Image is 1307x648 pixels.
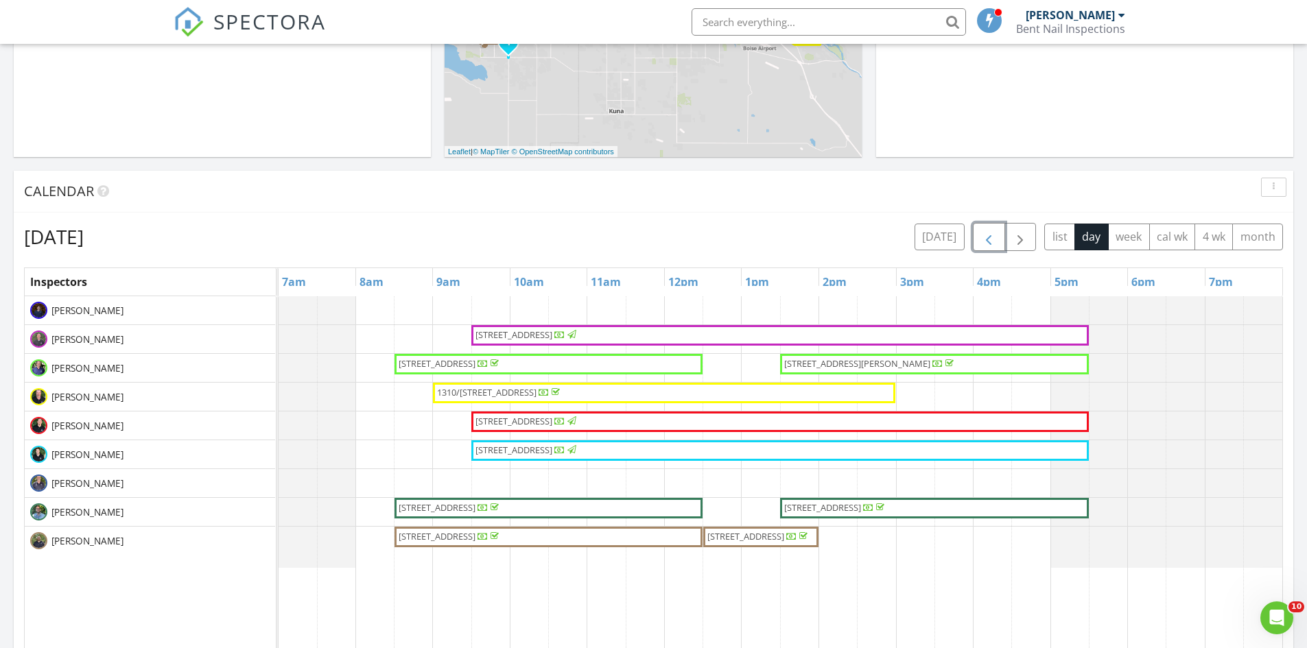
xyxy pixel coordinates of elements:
[433,271,464,293] a: 9am
[49,390,126,404] span: [PERSON_NAME]
[30,388,47,405] img: mikehampton.png
[399,530,475,542] span: [STREET_ADDRESS]
[1108,224,1150,250] button: week
[49,361,126,375] span: [PERSON_NAME]
[508,41,517,49] div: 5543 W Bridal Veil, Nampa, ID 83686
[692,8,966,36] input: Search everything...
[665,271,702,293] a: 12pm
[784,357,930,370] span: [STREET_ADDRESS][PERSON_NAME]
[1026,8,1115,22] div: [PERSON_NAME]
[974,271,1004,293] a: 4pm
[24,223,84,250] h2: [DATE]
[30,274,87,289] span: Inspectors
[174,7,204,37] img: The Best Home Inspection Software - Spectora
[49,333,126,346] span: [PERSON_NAME]
[475,444,552,456] span: [STREET_ADDRESS]
[587,271,624,293] a: 11am
[30,417,47,434] img: williambrooks.png
[1016,22,1125,36] div: Bent Nail Inspections
[49,477,126,490] span: [PERSON_NAME]
[30,359,47,376] img: fb_img_1653011100189.jpg
[475,415,552,427] span: [STREET_ADDRESS]
[1205,271,1236,293] a: 7pm
[399,501,475,514] span: [STREET_ADDRESS]
[30,503,47,520] img: img_3375.jpg
[30,532,47,549] img: tim_pettee.jpg
[49,534,126,548] span: [PERSON_NAME]
[473,147,510,156] a: © MapTiler
[784,501,861,514] span: [STREET_ADDRESS]
[49,505,126,519] span: [PERSON_NAME]
[819,271,850,293] a: 2pm
[1051,271,1082,293] a: 5pm
[897,271,928,293] a: 3pm
[24,182,94,200] span: Calendar
[1288,601,1304,612] span: 10
[506,38,511,47] i: 1
[973,223,1005,251] button: Previous day
[512,147,614,156] a: © OpenStreetMap contributors
[437,386,537,398] span: 1310/[STREET_ADDRESS]
[475,328,552,341] span: [STREET_ADDRESS]
[356,271,387,293] a: 8am
[213,7,326,36] span: SPECTORA
[1128,271,1159,293] a: 6pm
[49,448,126,461] span: [PERSON_NAME]
[510,271,547,293] a: 10am
[707,530,784,542] span: [STREET_ADDRESS]
[1004,223,1037,251] button: Next day
[399,357,475,370] span: [STREET_ADDRESS]
[1194,224,1233,250] button: 4 wk
[1044,224,1075,250] button: list
[1232,224,1283,250] button: month
[915,224,965,250] button: [DATE]
[1074,224,1109,250] button: day
[1260,601,1293,634] iframe: Intercom live chat
[30,302,47,319] img: davin.jpg
[30,446,47,463] img: austinjensen.jpg
[448,147,471,156] a: Leaflet
[30,331,47,348] img: kelly_2.jpg
[49,304,126,317] span: [PERSON_NAME]
[49,419,126,433] span: [PERSON_NAME]
[742,271,773,293] a: 1pm
[1149,224,1196,250] button: cal wk
[30,475,47,492] img: chris_abbruzzese_updated_photo.jpg
[279,271,309,293] a: 7am
[445,146,617,158] div: |
[174,19,326,47] a: SPECTORA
